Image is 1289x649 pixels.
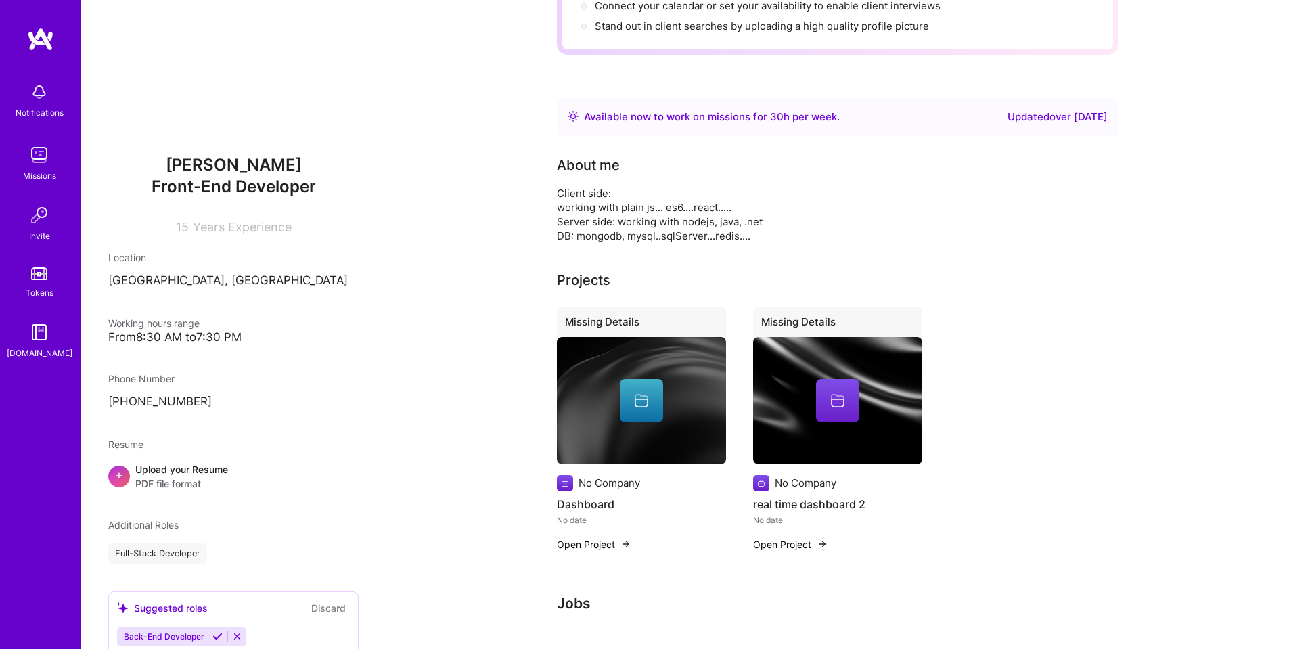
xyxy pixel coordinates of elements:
[31,267,47,280] img: tokens
[16,106,64,120] div: Notifications
[108,330,359,344] div: From 8:30 AM to 7:30 PM
[579,476,640,490] div: No Company
[26,595,53,622] img: User Avatar
[232,631,242,642] i: Reject
[117,602,129,614] i: icon SuggestedTeams
[27,27,54,51] img: logo
[108,394,359,410] p: [PHONE_NUMBER]
[557,270,610,290] div: Projects
[23,169,56,183] div: Missions
[108,439,143,450] span: Resume
[212,631,223,642] i: Accept
[557,513,726,527] div: No date
[753,475,769,491] img: Company logo
[770,110,784,123] span: 30
[753,537,828,552] button: Open Project
[753,513,922,527] div: No date
[108,519,179,531] span: Additional Roles
[775,476,836,490] div: No Company
[557,475,573,491] img: Company logo
[568,111,579,122] img: Availability
[108,250,359,265] div: Location
[753,337,922,464] img: cover
[557,595,1118,612] h3: Jobs
[1008,109,1108,125] div: Updated over [DATE]
[152,177,316,196] span: Front-End Developer
[108,317,200,329] span: Working hours range
[557,186,1098,243] div: Client side: working with plain js... es6....react..... Server side: working with nodejs, java, ....
[584,109,840,125] div: Available now to work on missions for h per week .
[620,539,631,550] img: arrow-right
[26,202,53,229] img: Invite
[307,600,350,616] button: Discard
[108,543,207,564] div: Full-Stack Developer
[753,307,922,342] div: Missing Details
[124,631,204,642] span: Back-End Developer
[135,462,228,491] div: Upload your Resume
[176,220,189,234] span: 15
[26,319,53,346] img: guide book
[557,307,726,342] div: Missing Details
[193,220,292,234] span: Years Experience
[557,337,726,464] img: cover
[117,601,208,615] div: Suggested roles
[753,495,922,513] h4: real time dashboard 2
[26,79,53,106] img: bell
[557,155,620,175] div: About me
[557,495,726,513] h4: Dashboard
[817,539,828,550] img: arrow-right
[135,476,228,491] span: PDF file format
[26,286,53,300] div: Tokens
[557,537,631,552] button: Open Project
[7,346,72,360] div: [DOMAIN_NAME]
[179,27,288,135] img: User Avatar
[29,229,50,243] div: Invite
[26,141,53,169] img: teamwork
[108,155,359,175] span: [PERSON_NAME]
[108,273,359,289] p: [GEOGRAPHIC_DATA], [GEOGRAPHIC_DATA]
[115,468,123,482] span: +
[108,373,175,384] span: Phone Number
[595,19,929,33] div: Stand out in client searches by uploading a high quality profile picture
